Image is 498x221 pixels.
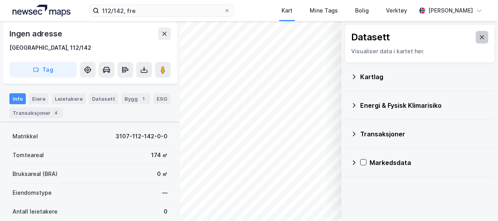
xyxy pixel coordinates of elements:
[164,207,168,216] div: 0
[351,31,390,43] div: Datasett
[9,107,63,118] div: Transaksjoner
[9,62,77,78] button: Tag
[360,72,489,82] div: Kartlag
[355,6,369,15] div: Bolig
[162,188,168,197] div: —
[459,183,498,221] iframe: Chat Widget
[310,6,338,15] div: Mine Tags
[99,5,224,16] input: Søk på adresse, matrikkel, gårdeiere, leietakere eller personer
[52,109,60,117] div: 4
[153,93,170,104] div: ESG
[9,27,63,40] div: Ingen adresse
[13,5,70,16] img: logo.a4113a55bc3d86da70a041830d287a7e.svg
[157,169,168,179] div: 0 ㎡
[370,158,489,167] div: Markedsdata
[29,93,49,104] div: Eiere
[13,132,38,141] div: Matrikkel
[115,132,168,141] div: 3107-112-142-0-0
[281,6,292,15] div: Kart
[351,47,488,56] div: Visualiser data i kartet her.
[13,150,44,160] div: Tomteareal
[121,93,150,104] div: Bygg
[386,6,407,15] div: Verktøy
[13,188,52,197] div: Eiendomstype
[428,6,473,15] div: [PERSON_NAME]
[52,93,86,104] div: Leietakere
[89,93,118,104] div: Datasett
[9,93,26,104] div: Info
[13,207,58,216] div: Antall leietakere
[151,150,168,160] div: 174 ㎡
[139,95,147,103] div: 1
[13,169,58,179] div: Bruksareal (BRA)
[9,43,91,53] div: [GEOGRAPHIC_DATA], 112/142
[360,129,489,139] div: Transaksjoner
[360,101,489,110] div: Energi & Fysisk Klimarisiko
